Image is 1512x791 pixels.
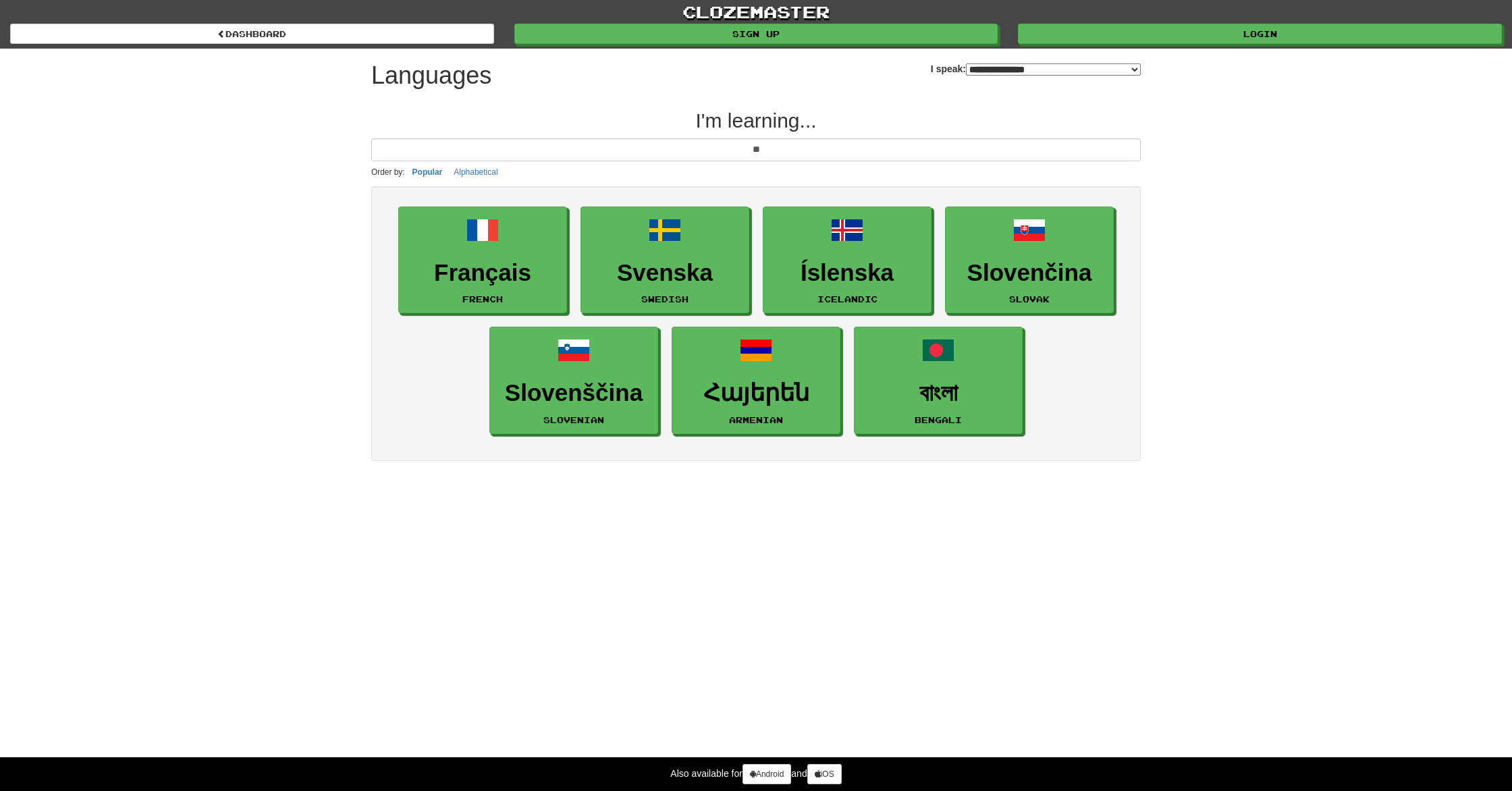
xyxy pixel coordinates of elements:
h2: I'm learning... [371,109,1141,132]
a: SlovenčinaSlovak [945,207,1114,314]
small: Order by: [371,167,405,177]
h1: Languages [371,62,491,89]
a: Login [1018,24,1502,44]
a: Sign up [514,24,998,44]
button: Alphabetical [450,165,502,180]
a: SvenskaSwedish [580,207,749,314]
a: ÍslenskaIcelandic [763,207,932,314]
label: I speak: [931,62,1141,76]
a: dashboard [10,24,494,44]
small: Slovenian [543,415,604,425]
h3: Íslenska [770,260,924,286]
a: SlovenščinaSlovenian [489,327,658,434]
small: Armenian [729,415,783,425]
small: French [462,294,503,304]
small: Swedish [641,294,688,304]
a: FrançaisFrench [398,207,567,314]
a: বাংলাBengali [854,327,1023,434]
a: ՀայերենArmenian [672,327,840,434]
select: I speak: [966,63,1141,76]
h3: Français [406,260,560,286]
h3: Svenska [588,260,742,286]
small: Slovak [1009,294,1050,304]
small: Icelandic [817,294,878,304]
a: Android [742,764,791,784]
a: iOS [807,764,842,784]
button: Popular [408,165,447,180]
h3: বাংলা [861,380,1015,406]
small: Bengali [915,415,962,425]
h3: Slovenščina [497,380,651,406]
h3: Հայերեն [679,380,833,406]
h3: Slovenčina [952,260,1106,286]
